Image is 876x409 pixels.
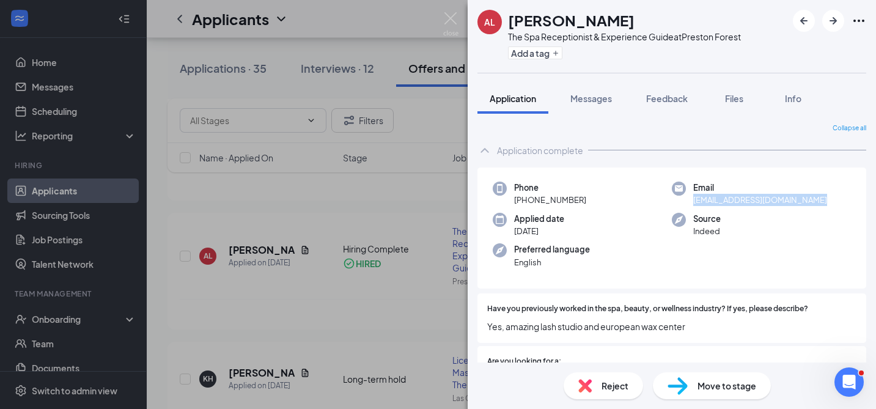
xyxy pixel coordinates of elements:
[487,356,561,367] span: Are you looking for a:
[487,303,808,315] span: Have you previously worked in the spa, beauty, or wellness industry? If yes, please describe?
[514,194,586,206] span: [PHONE_NUMBER]
[834,367,864,397] iframe: Intercom live chat
[514,256,590,268] span: English
[514,213,564,225] span: Applied date
[797,13,811,28] svg: ArrowLeftNew
[497,144,583,157] div: Application complete
[514,225,564,237] span: [DATE]
[693,225,721,237] span: Indeed
[693,194,827,206] span: [EMAIL_ADDRESS][DOMAIN_NAME]
[602,379,628,392] span: Reject
[697,379,756,392] span: Move to stage
[477,143,492,158] svg: ChevronUp
[490,93,536,104] span: Application
[833,123,866,133] span: Collapse all
[852,13,866,28] svg: Ellipses
[508,46,562,59] button: PlusAdd a tag
[826,13,841,28] svg: ArrowRight
[508,10,635,31] h1: [PERSON_NAME]
[793,10,815,32] button: ArrowLeftNew
[822,10,844,32] button: ArrowRight
[725,93,743,104] span: Files
[570,93,612,104] span: Messages
[514,182,586,194] span: Phone
[487,320,856,333] span: Yes, amazing lash studio and european wax center
[646,93,688,104] span: Feedback
[693,213,721,225] span: Source
[552,50,559,57] svg: Plus
[693,182,827,194] span: Email
[508,31,741,43] div: The Spa Receptionist & Experience Guide at Preston Forest
[484,16,495,28] div: AL
[785,93,801,104] span: Info
[514,243,590,256] span: Preferred language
